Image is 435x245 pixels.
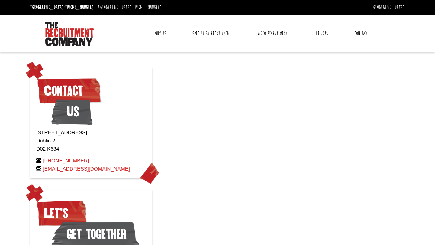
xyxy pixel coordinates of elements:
a: [PHONE_NUMBER] [133,4,162,11]
a: [PHONE_NUMBER] [65,4,94,11]
a: Specialist Recruitment [188,26,236,41]
a: Video Recruitment [253,26,292,41]
span: Let’s [36,198,87,228]
span: Contact [36,76,102,106]
a: Why Us [150,26,171,41]
img: The Recruitment Company [45,22,94,46]
a: [PHONE_NUMBER] [43,158,89,164]
li: [GEOGRAPHIC_DATA]: [97,2,163,12]
p: [STREET_ADDRESS], Dublin 2, D02 K634 [36,129,146,153]
span: Us [51,96,93,127]
a: The Jobs [310,26,333,41]
a: [GEOGRAPHIC_DATA] [371,4,405,11]
a: Contact [350,26,372,41]
a: [EMAIL_ADDRESS][DOMAIN_NAME] [43,166,130,172]
li: [GEOGRAPHIC_DATA]: [29,2,95,12]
